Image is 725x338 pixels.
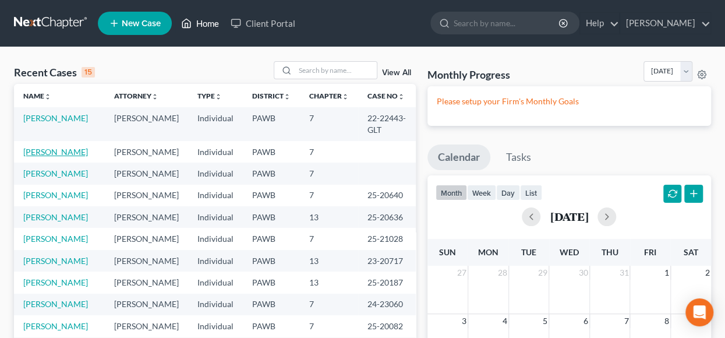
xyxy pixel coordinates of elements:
td: 13 [300,206,358,228]
a: [PERSON_NAME] [23,168,88,178]
td: 7 [300,228,358,249]
a: Home [175,13,225,34]
a: [PERSON_NAME] [23,321,88,331]
span: 8 [663,314,670,328]
a: [PERSON_NAME] [23,147,88,157]
td: 7 [300,185,358,206]
td: 25-21028 [358,228,416,249]
td: 13 [300,250,358,272]
a: [PERSON_NAME] [23,113,88,123]
span: 1 [663,266,670,280]
td: 7 [300,163,358,184]
td: PAWB [243,228,300,249]
td: Individual [188,107,243,140]
span: 7 [623,314,629,328]
a: [PERSON_NAME] [23,212,88,222]
span: 31 [618,266,629,280]
td: 25-20187 [358,272,416,293]
i: unfold_more [151,93,158,100]
a: Tasks [496,145,542,170]
a: Districtunfold_more [252,91,291,100]
h3: Monthly Progress [427,68,510,82]
span: 5 [542,314,549,328]
td: Individual [188,294,243,315]
td: [PERSON_NAME] [105,206,188,228]
a: [PERSON_NAME] [23,299,88,309]
td: 25-20636 [358,206,416,228]
div: 15 [82,67,95,78]
td: [PERSON_NAME] [105,250,188,272]
span: Tue [521,247,536,257]
a: Case Nounfold_more [367,91,405,100]
a: View All [382,69,411,77]
span: Wed [560,247,579,257]
td: PAWB [243,250,300,272]
a: [PERSON_NAME] [23,190,88,200]
td: Individual [188,185,243,206]
td: PAWB [243,315,300,337]
td: 7 [300,107,358,140]
span: 6 [582,314,589,328]
td: Individual [188,206,243,228]
td: PAWB [243,294,300,315]
button: list [520,185,542,200]
td: 7 [300,141,358,163]
span: Thu [602,247,618,257]
a: Chapterunfold_more [309,91,349,100]
span: Fri [644,247,656,257]
td: [PERSON_NAME] [105,141,188,163]
td: 25-20082 [358,315,416,337]
a: [PERSON_NAME] [620,13,710,34]
td: [PERSON_NAME] [105,272,188,293]
td: PAWB [243,206,300,228]
td: [PERSON_NAME] [105,294,188,315]
td: Individual [188,315,243,337]
span: 27 [456,266,468,280]
i: unfold_more [284,93,291,100]
td: Individual [188,272,243,293]
span: Sat [684,247,698,257]
td: [PERSON_NAME] [105,315,188,337]
td: [PERSON_NAME] [105,185,188,206]
button: month [436,185,467,200]
a: [PERSON_NAME] [23,234,88,244]
a: Attorneyunfold_more [114,91,158,100]
a: Nameunfold_more [23,91,51,100]
div: Open Intercom Messenger [685,298,713,326]
td: [PERSON_NAME] [105,107,188,140]
td: PAWB [243,141,300,163]
a: Calendar [427,145,490,170]
span: 4 [501,314,508,328]
td: 7 [300,315,358,337]
a: Help [580,13,619,34]
span: 3 [461,314,468,328]
a: Client Portal [225,13,300,34]
td: Individual [188,163,243,184]
a: [PERSON_NAME] [23,256,88,266]
button: day [496,185,520,200]
td: 22-22443-GLT [358,107,416,140]
h2: [DATE] [550,210,588,223]
td: 13 [300,272,358,293]
td: PAWB [243,163,300,184]
td: 7 [300,294,358,315]
td: [PERSON_NAME] [105,228,188,249]
a: [PERSON_NAME] [23,277,88,287]
i: unfold_more [44,93,51,100]
td: PAWB [243,272,300,293]
i: unfold_more [215,93,222,100]
span: New Case [122,19,161,28]
i: unfold_more [398,93,405,100]
input: Search by name... [454,12,560,34]
span: 28 [497,266,508,280]
td: [PERSON_NAME] [105,163,188,184]
td: Individual [188,250,243,272]
span: 30 [578,266,589,280]
button: week [467,185,496,200]
span: Mon [478,247,498,257]
a: Typeunfold_more [197,91,222,100]
p: Please setup your Firm's Monthly Goals [437,96,702,107]
td: PAWB [243,185,300,206]
td: Individual [188,141,243,163]
span: 2 [704,266,711,280]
